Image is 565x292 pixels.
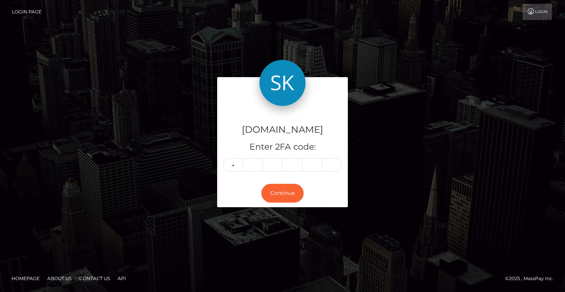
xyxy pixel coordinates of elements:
a: Login Page [12,4,42,20]
a: About Us [44,272,75,284]
div: © 2025 , MassPay Inc. [505,274,559,283]
a: API [115,272,129,284]
a: Login [523,4,552,20]
img: Skin.Land [259,60,306,106]
a: Contact Us [76,272,113,284]
h4: [DOMAIN_NAME] [223,123,342,137]
h5: Enter 2FA code: [223,141,342,153]
button: Continue [261,184,304,203]
a: Homepage [8,272,43,284]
